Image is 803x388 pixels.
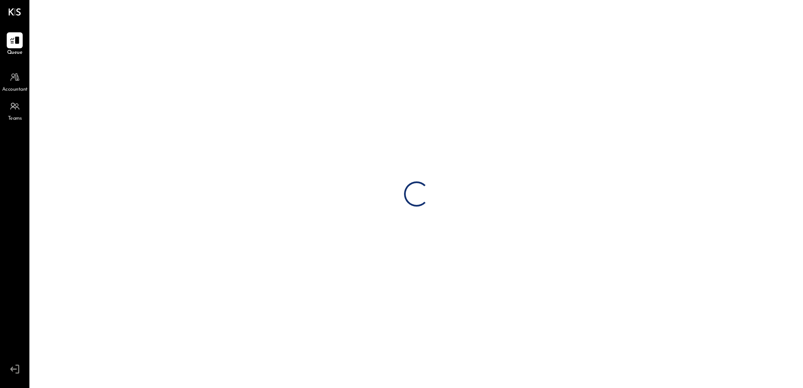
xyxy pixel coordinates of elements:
[0,69,29,94] a: Accountant
[0,32,29,57] a: Queue
[8,115,22,123] span: Teams
[7,49,23,57] span: Queue
[2,86,28,94] span: Accountant
[0,98,29,123] a: Teams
